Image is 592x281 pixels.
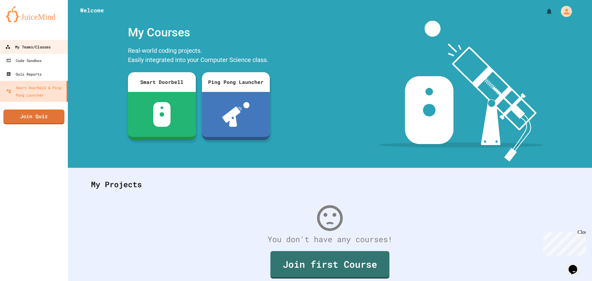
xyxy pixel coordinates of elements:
[554,4,573,19] div: My Account
[85,172,575,196] div: My Projects
[128,72,196,92] div: Smart Doorbell
[378,21,544,162] img: banner-image-my-projects.png
[222,102,250,127] img: ppl-with-ball.png
[6,84,64,99] div: Smart Doorbell & Ping Pong Launcher
[5,43,51,51] div: My Teams/Classes
[541,229,586,256] iframe: chat widget
[6,6,62,22] img: logo-orange.svg
[125,21,273,44] div: My Courses
[3,110,64,124] a: Join Quiz
[85,233,575,245] div: You don't have any courses!
[2,2,43,39] div: Chat with us now!Close
[6,70,42,78] div: Quiz Reports
[534,6,554,17] div: My Notifications
[566,256,586,275] iframe: chat widget
[153,102,171,127] img: sdb-white.svg
[6,57,42,64] div: Code Sandbox
[202,72,270,92] div: Ping Pong Launcher
[270,251,389,279] a: Join first Course
[125,44,273,68] div: Real-world coding projects. Easily integrated into your Computer Science class.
